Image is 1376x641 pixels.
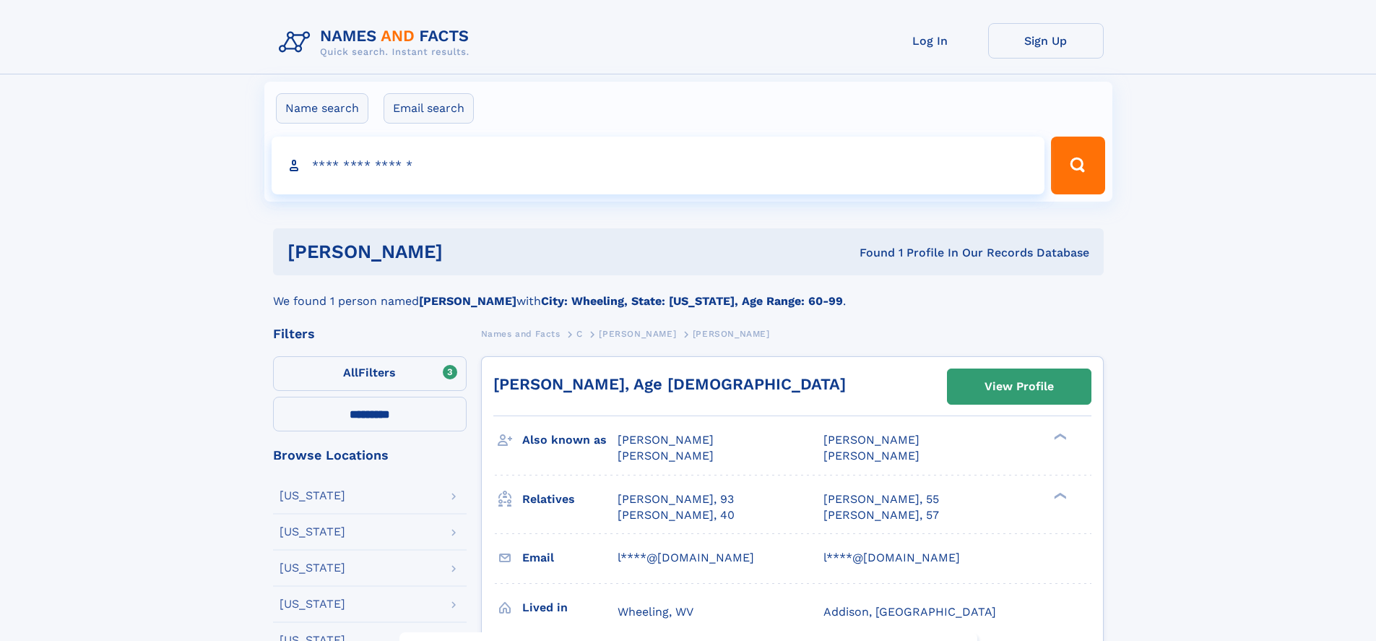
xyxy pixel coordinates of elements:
span: [PERSON_NAME] [823,433,920,447]
a: C [576,324,583,343]
a: Sign Up [988,23,1104,59]
div: View Profile [985,370,1054,403]
a: Names and Facts [481,324,561,343]
a: View Profile [948,369,1091,404]
a: [PERSON_NAME], 40 [618,507,735,523]
b: [PERSON_NAME] [419,294,516,308]
span: [PERSON_NAME] [823,449,920,463]
h3: Relatives [522,487,618,512]
label: Name search [276,93,368,124]
span: [PERSON_NAME] [618,433,714,447]
img: Logo Names and Facts [273,23,481,62]
div: [US_STATE] [280,562,345,574]
label: Filters [273,356,467,391]
div: We found 1 person named with . [273,275,1104,310]
a: [PERSON_NAME], 55 [823,491,939,507]
a: [PERSON_NAME], Age [DEMOGRAPHIC_DATA] [493,375,846,393]
div: Browse Locations [273,449,467,462]
div: [US_STATE] [280,598,345,610]
button: Search Button [1051,137,1104,194]
div: ❯ [1050,432,1068,442]
a: Log In [873,23,988,59]
h3: Lived in [522,595,618,620]
a: [PERSON_NAME], 57 [823,507,939,523]
div: Found 1 Profile In Our Records Database [651,245,1089,261]
span: C [576,329,583,339]
div: [US_STATE] [280,526,345,538]
div: [US_STATE] [280,490,345,502]
h3: Also known as [522,428,618,452]
span: [PERSON_NAME] [693,329,770,339]
label: Email search [384,93,474,124]
div: ❯ [1050,491,1068,500]
span: All [343,366,358,379]
span: Addison, [GEOGRAPHIC_DATA] [823,605,996,619]
h3: Email [522,546,618,570]
div: Filters [273,327,467,340]
span: Wheeling, WV [618,605,693,619]
a: [PERSON_NAME] [599,324,676,343]
input: search input [272,137,1045,194]
a: [PERSON_NAME], 93 [618,491,734,507]
span: [PERSON_NAME] [618,449,714,463]
h1: [PERSON_NAME] [287,243,652,261]
span: [PERSON_NAME] [599,329,676,339]
b: City: Wheeling, State: [US_STATE], Age Range: 60-99 [541,294,843,308]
